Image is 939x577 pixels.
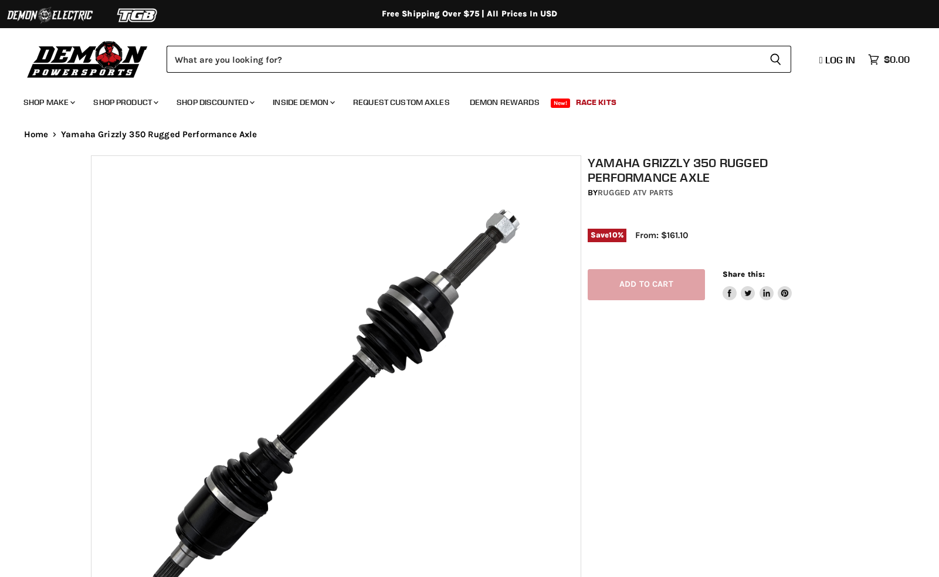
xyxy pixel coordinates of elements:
[814,55,862,65] a: Log in
[598,188,673,198] a: Rugged ATV Parts
[84,90,165,114] a: Shop Product
[609,230,617,239] span: 10
[167,46,791,73] form: Product
[567,90,625,114] a: Race Kits
[167,46,760,73] input: Search
[24,130,49,140] a: Home
[1,9,939,19] div: Free Shipping Over $75 | All Prices In USD
[884,54,910,65] span: $0.00
[61,130,257,140] span: Yamaha Grizzly 350 Rugged Performance Axle
[635,230,688,240] span: From: $161.10
[168,90,262,114] a: Shop Discounted
[723,270,765,279] span: Share this:
[461,90,548,114] a: Demon Rewards
[15,90,82,114] a: Shop Make
[344,90,459,114] a: Request Custom Axles
[588,186,855,199] div: by
[6,4,94,26] img: Demon Electric Logo 2
[760,46,791,73] button: Search
[1,130,939,140] nav: Breadcrumbs
[588,229,626,242] span: Save %
[588,155,855,185] h1: Yamaha Grizzly 350 Rugged Performance Axle
[723,269,792,300] aside: Share this:
[264,90,342,114] a: Inside Demon
[23,38,152,80] img: Demon Powersports
[94,4,182,26] img: TGB Logo 2
[551,99,571,108] span: New!
[862,51,916,68] a: $0.00
[15,86,907,114] ul: Main menu
[825,54,855,66] span: Log in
